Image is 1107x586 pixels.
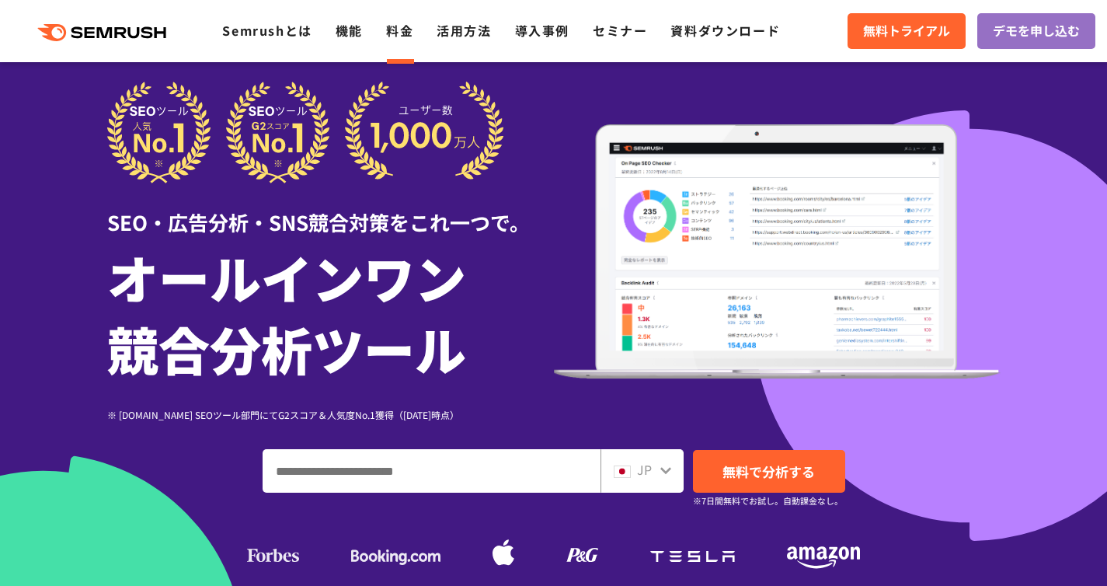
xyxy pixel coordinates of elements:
small: ※7日間無料でお試し。自動課金なし。 [693,494,843,508]
a: 料金 [386,21,413,40]
div: ※ [DOMAIN_NAME] SEOツール部門にてG2スコア＆人気度No.1獲得（[DATE]時点） [107,407,554,422]
input: ドメイン、キーワードまたはURLを入力してください [263,450,600,492]
a: 無料トライアル [848,13,966,49]
span: 無料で分析する [722,462,815,481]
h1: オールインワン 競合分析ツール [107,241,554,384]
span: 無料トライアル [863,21,950,41]
a: デモを申し込む [977,13,1095,49]
a: 活用方法 [437,21,491,40]
span: デモを申し込む [993,21,1080,41]
a: セミナー [593,21,647,40]
a: 機能 [336,21,363,40]
div: SEO・広告分析・SNS競合対策をこれ一つで。 [107,183,554,237]
span: JP [637,460,652,479]
a: 資料ダウンロード [670,21,780,40]
a: Semrushとは [222,21,312,40]
a: 導入事例 [515,21,569,40]
a: 無料で分析する [693,450,845,493]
